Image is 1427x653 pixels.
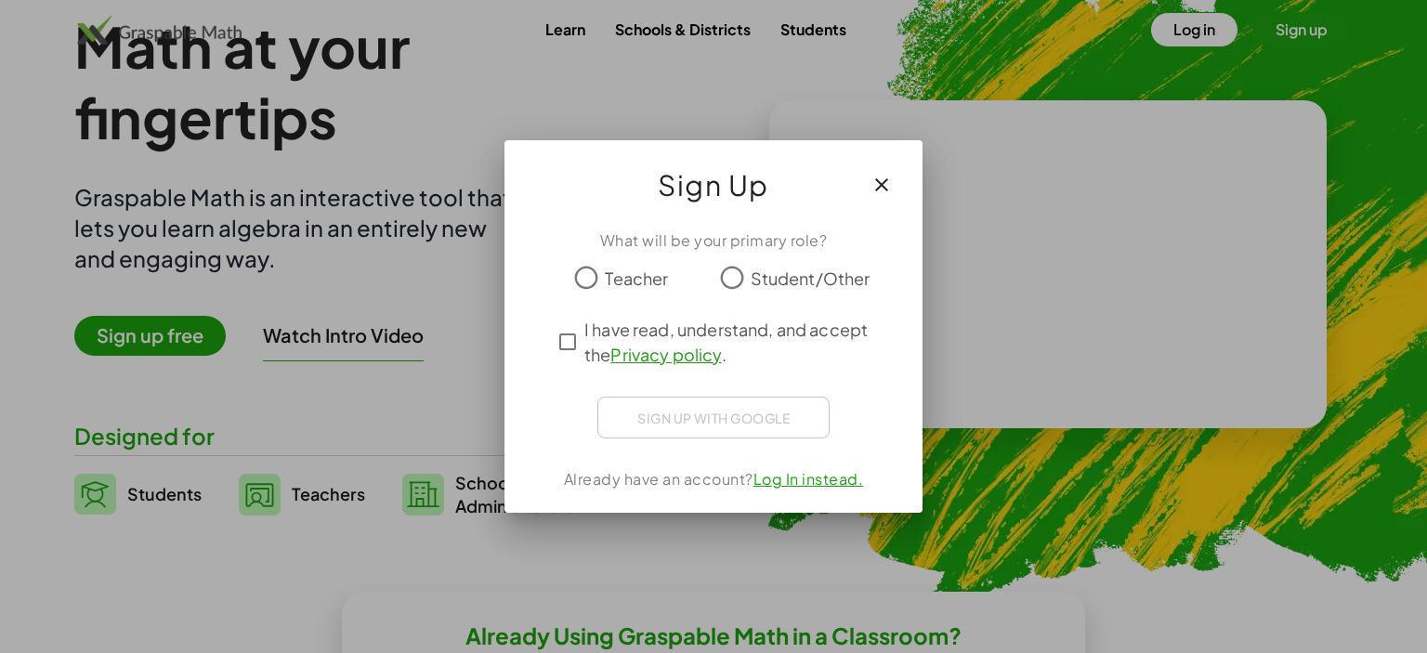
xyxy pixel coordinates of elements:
[527,229,900,252] div: What will be your primary role?
[753,469,864,489] a: Log In instead.
[605,266,668,291] span: Teacher
[527,468,900,490] div: Already have an account?
[584,317,876,367] span: I have read, understand, and accept the .
[610,344,721,365] a: Privacy policy
[658,163,769,207] span: Sign Up
[751,266,871,291] span: Student/Other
